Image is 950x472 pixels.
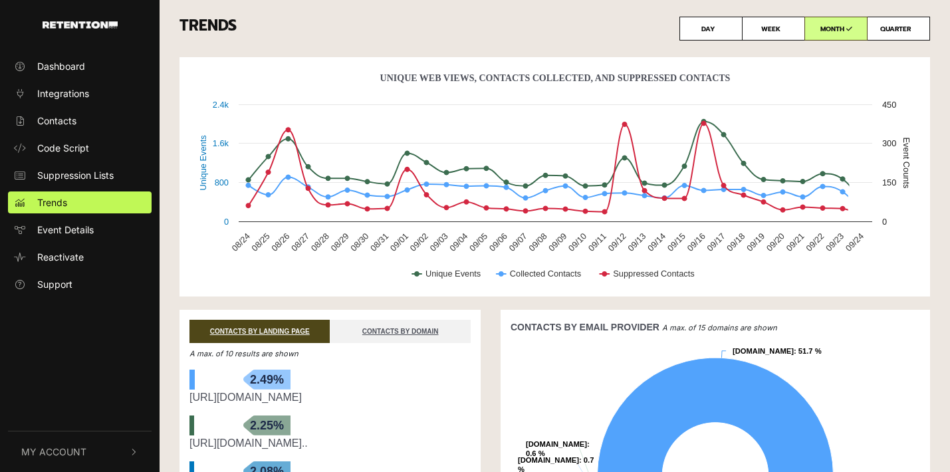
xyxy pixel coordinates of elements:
strong: CONTACTS BY EMAIL PROVIDER [511,322,659,332]
span: Support [37,277,72,291]
span: Event Details [37,223,94,237]
a: [URL][DOMAIN_NAME] [189,392,302,403]
em: A max. of 10 results are shown [189,349,298,358]
label: QUARTER [867,17,930,41]
label: DAY [679,17,743,41]
a: CONTACTS BY LANDING PAGE [189,320,330,343]
text: 09/22 [804,231,826,253]
a: Event Details [8,219,152,241]
text: 09/06 [487,231,509,253]
text: 09/08 [527,231,548,253]
button: My Account [8,431,152,472]
a: [URL][DOMAIN_NAME].. [189,437,308,449]
text: 0 [224,217,229,227]
span: 2.25% [243,415,291,435]
tspan: [DOMAIN_NAME] [733,347,794,355]
text: 09/12 [606,231,628,253]
text: Event Counts [901,138,911,189]
span: 2.49% [243,370,291,390]
text: 09/21 [784,231,806,253]
text: 09/02 [408,231,430,253]
text: 1.6k [213,138,229,148]
a: CONTACTS BY DOMAIN [330,320,470,343]
span: Contacts [37,114,76,128]
div: https://flightscope.com/ [189,390,471,406]
text: 300 [882,138,896,148]
text: 09/04 [447,231,469,253]
a: Code Script [8,137,152,159]
text: : 0.6 % [526,440,590,457]
text: 08/30 [348,231,370,253]
text: 09/24 [844,231,866,253]
text: Collected Contacts [510,269,581,279]
text: 08/24 [230,231,252,253]
text: Suppressed Contacts [613,269,694,279]
text: 09/23 [824,231,846,253]
div: https://flightscope.com/web-pixels@295d1af5w25c8f3dapfac4726bm0f666113/products/mevo-gen2 [189,435,471,451]
img: Retention.com [43,21,118,29]
text: 09/03 [427,231,449,253]
a: Trends [8,191,152,213]
a: Reactivate [8,246,152,268]
em: A max. of 15 domains are shown [662,323,777,332]
text: 09/18 [725,231,747,253]
span: Dashboard [37,59,85,73]
text: 08/29 [328,231,350,253]
text: : 51.7 % [733,347,822,355]
text: 09/05 [467,231,489,253]
text: 09/01 [388,231,410,253]
text: 450 [882,100,896,110]
a: Support [8,273,152,295]
text: Unique Events [425,269,481,279]
span: Suppression Lists [37,168,114,182]
text: 09/10 [566,231,588,253]
label: MONTH [804,17,868,41]
span: Integrations [37,86,89,100]
a: Suppression Lists [8,164,152,186]
text: 08/27 [289,231,311,253]
text: 09/14 [646,231,667,253]
h3: TRENDS [179,17,930,41]
text: 800 [215,177,229,187]
text: 09/19 [745,231,767,253]
text: 09/09 [546,231,568,253]
text: 09/13 [626,231,648,253]
span: Code Script [37,141,89,155]
text: 09/17 [705,231,727,253]
span: My Account [21,445,86,459]
text: 08/28 [309,231,331,253]
text: Unique Events [198,135,208,190]
text: 2.4k [213,100,229,110]
text: 08/25 [249,231,271,253]
a: Integrations [8,82,152,104]
text: Unique Web Views, Contacts Collected, And Suppressed Contacts [380,73,731,83]
svg: Unique Web Views, Contacts Collected, And Suppressed Contacts [189,67,920,293]
text: 08/31 [368,231,390,253]
a: Dashboard [8,55,152,77]
span: Reactivate [37,250,84,264]
text: 0 [882,217,887,227]
tspan: [DOMAIN_NAME] [526,440,587,448]
a: Contacts [8,110,152,132]
text: 150 [882,177,896,187]
text: 09/07 [507,231,529,253]
span: Trends [37,195,67,209]
text: 09/11 [586,231,608,253]
label: WEEK [742,17,805,41]
text: 09/16 [685,231,707,253]
tspan: [DOMAIN_NAME] [518,456,579,464]
text: 09/15 [665,231,687,253]
text: 09/20 [765,231,786,253]
text: 08/26 [269,231,291,253]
